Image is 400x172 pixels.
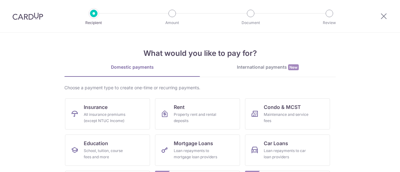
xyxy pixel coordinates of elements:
p: Recipient [71,20,117,26]
div: Domestic payments [64,64,200,70]
a: Car LoansLoan repayments to car loan providers [245,135,330,166]
h4: What would you like to pay for? [64,48,336,59]
a: InsuranceAll insurance premiums (except NTUC Income) [65,98,150,130]
p: Amount [149,20,195,26]
span: Condo & MCST [264,103,301,111]
a: EducationSchool, tuition, course fees and more [65,135,150,166]
div: International payments [200,64,336,71]
div: School, tuition, course fees and more [84,148,129,160]
span: Rent [174,103,185,111]
p: Review [306,20,352,26]
div: Loan repayments to car loan providers [264,148,309,160]
p: Document [227,20,274,26]
span: Insurance [84,103,107,111]
a: Mortgage LoansLoan repayments to mortgage loan providers [155,135,240,166]
div: All insurance premiums (except NTUC Income) [84,111,129,124]
span: New [288,64,299,70]
a: RentProperty rent and rental deposits [155,98,240,130]
div: Property rent and rental deposits [174,111,219,124]
div: Maintenance and service fees [264,111,309,124]
img: CardUp [12,12,43,20]
span: Education [84,140,108,147]
div: Loan repayments to mortgage loan providers [174,148,219,160]
span: Mortgage Loans [174,140,213,147]
a: Condo & MCSTMaintenance and service fees [245,98,330,130]
div: Choose a payment type to create one-time or recurring payments. [64,85,336,91]
span: Car Loans [264,140,288,147]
